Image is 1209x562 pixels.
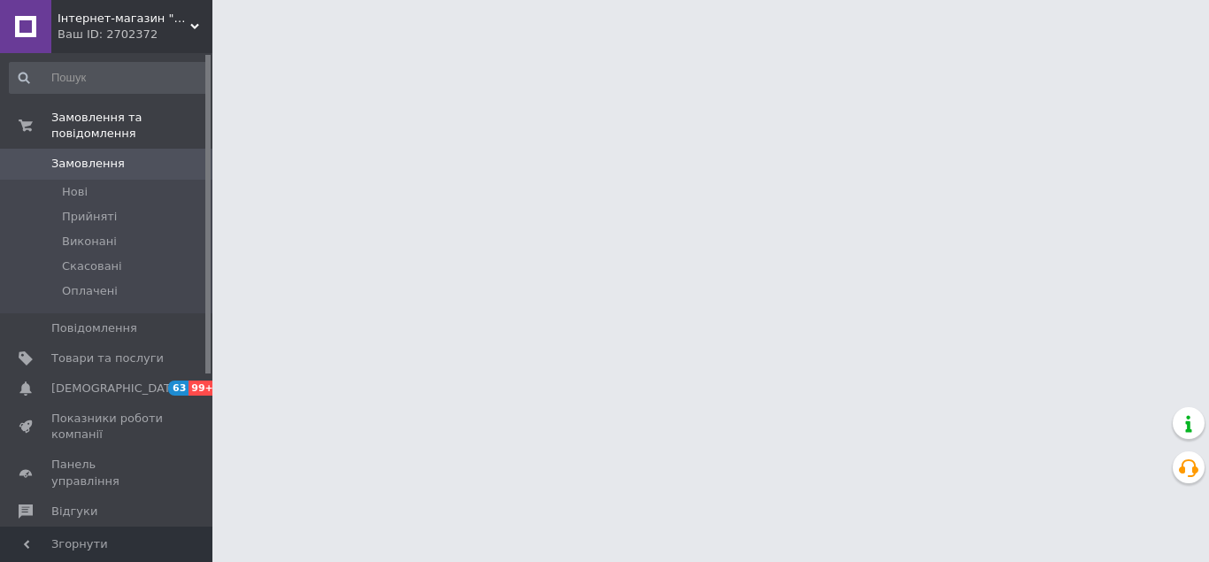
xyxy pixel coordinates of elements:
span: Виконані [62,234,117,250]
span: Повідомлення [51,320,137,336]
span: Показники роботи компанії [51,411,164,443]
span: Інтернет-магазин "Avto-Razbor" [58,11,190,27]
span: Замовлення [51,156,125,172]
span: [DEMOGRAPHIC_DATA] [51,381,182,396]
span: Нові [62,184,88,200]
span: Відгуки [51,504,97,520]
span: 99+ [189,381,218,396]
span: Прийняті [62,209,117,225]
span: 63 [168,381,189,396]
span: Товари та послуги [51,350,164,366]
input: Пошук [9,62,209,94]
span: Панель управління [51,457,164,489]
span: Замовлення та повідомлення [51,110,212,142]
div: Ваш ID: 2702372 [58,27,212,42]
span: Скасовані [62,258,122,274]
span: Оплачені [62,283,118,299]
